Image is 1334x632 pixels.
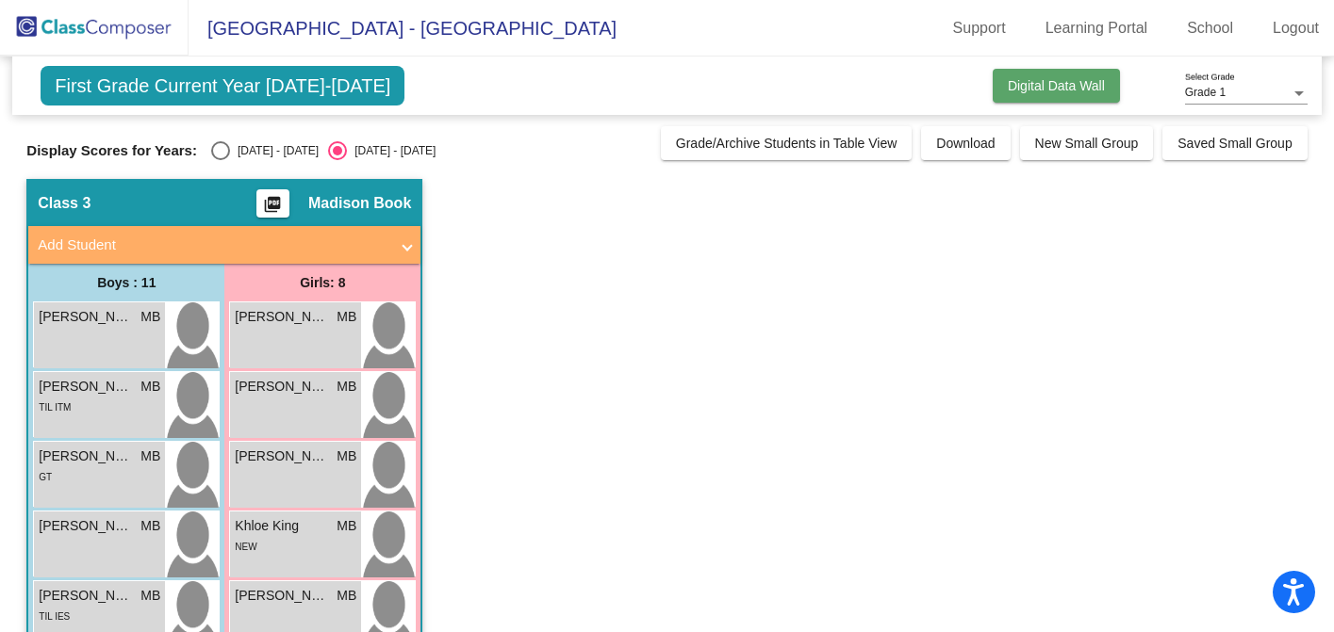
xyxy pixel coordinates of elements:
span: Grade 1 [1185,86,1226,99]
a: Learning Portal [1030,13,1163,43]
a: Support [938,13,1021,43]
span: Saved Small Group [1178,136,1292,151]
span: Display Scores for Years: [26,142,197,159]
span: [PERSON_NAME] [39,307,133,327]
span: MB [337,446,356,466]
span: NEW [235,542,256,552]
span: MB [140,307,160,327]
span: TIL IES [39,611,70,622]
span: Khloe King [235,516,329,536]
button: New Small Group [1020,126,1154,160]
span: [PERSON_NAME] [PERSON_NAME] [39,516,133,536]
span: MB [337,516,356,536]
span: MB [140,586,160,606]
div: Boys : 11 [28,264,224,301]
a: School [1172,13,1248,43]
mat-radio-group: Select an option [211,141,436,160]
span: Madison Book [308,194,411,213]
span: Class 3 [38,194,91,213]
span: MB [140,377,160,397]
div: Girls: 8 [224,264,420,301]
span: TIL ITM [39,402,71,413]
button: Download [921,126,1010,160]
span: Download [936,136,995,151]
span: [PERSON_NAME] [235,377,329,397]
a: Logout [1258,13,1334,43]
span: [PERSON_NAME] [235,307,329,327]
span: [PERSON_NAME] [39,377,133,397]
div: [DATE] - [DATE] [230,142,319,159]
span: [PERSON_NAME] [39,586,133,606]
span: GT [39,472,52,482]
span: MB [140,446,160,466]
span: MB [140,516,160,536]
span: New Small Group [1035,136,1139,151]
button: Print Students Details [256,189,289,218]
span: MB [337,377,356,397]
span: [PERSON_NAME] [PERSON_NAME] [39,446,133,466]
mat-expansion-panel-header: Add Student [28,226,420,264]
span: Grade/Archive Students in Table View [676,136,898,151]
mat-icon: picture_as_pdf [261,195,284,221]
button: Digital Data Wall [993,69,1120,103]
mat-panel-title: Add Student [38,235,388,256]
span: Digital Data Wall [1008,78,1105,93]
span: [GEOGRAPHIC_DATA] - [GEOGRAPHIC_DATA] [189,13,617,43]
span: [PERSON_NAME] [235,586,329,606]
span: MB [337,586,356,606]
button: Grade/Archive Students in Table View [661,126,913,160]
div: [DATE] - [DATE] [347,142,436,159]
button: Saved Small Group [1162,126,1307,160]
span: MB [337,307,356,327]
span: First Grade Current Year [DATE]-[DATE] [41,66,404,105]
span: [PERSON_NAME] [235,446,329,466]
